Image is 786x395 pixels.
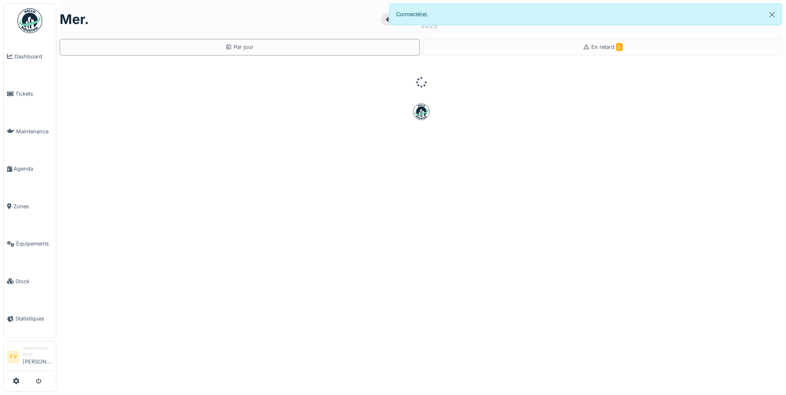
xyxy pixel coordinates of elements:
div: Gestionnaire local [23,345,53,358]
span: Stock [15,277,53,285]
a: FV Gestionnaire local[PERSON_NAME] [7,345,53,371]
span: Tickets [15,90,53,98]
a: Agenda [4,150,56,188]
span: Équipements [16,240,53,248]
span: Zones [13,202,53,210]
h1: mer. [60,12,89,27]
li: FV [7,351,19,363]
a: Statistiques [4,300,56,338]
span: 0 [616,43,623,51]
span: Agenda [14,165,53,173]
div: Par jour [225,43,254,51]
div: 2025 [421,21,438,31]
button: Close [763,4,781,26]
span: En retard [591,44,623,50]
a: Dashboard [4,38,56,75]
span: Statistiques [15,315,53,323]
a: Zones [4,188,56,225]
a: Maintenance [4,113,56,150]
span: Maintenance [16,128,53,135]
span: Dashboard [15,53,53,60]
a: Équipements [4,225,56,263]
img: badge-BVDL4wpA.svg [413,104,430,120]
li: [PERSON_NAME] [23,345,53,369]
img: Badge_color-CXgf-gQk.svg [17,8,42,33]
a: Tickets [4,75,56,113]
div: Connecté(e). [389,3,782,25]
a: Stock [4,263,56,300]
